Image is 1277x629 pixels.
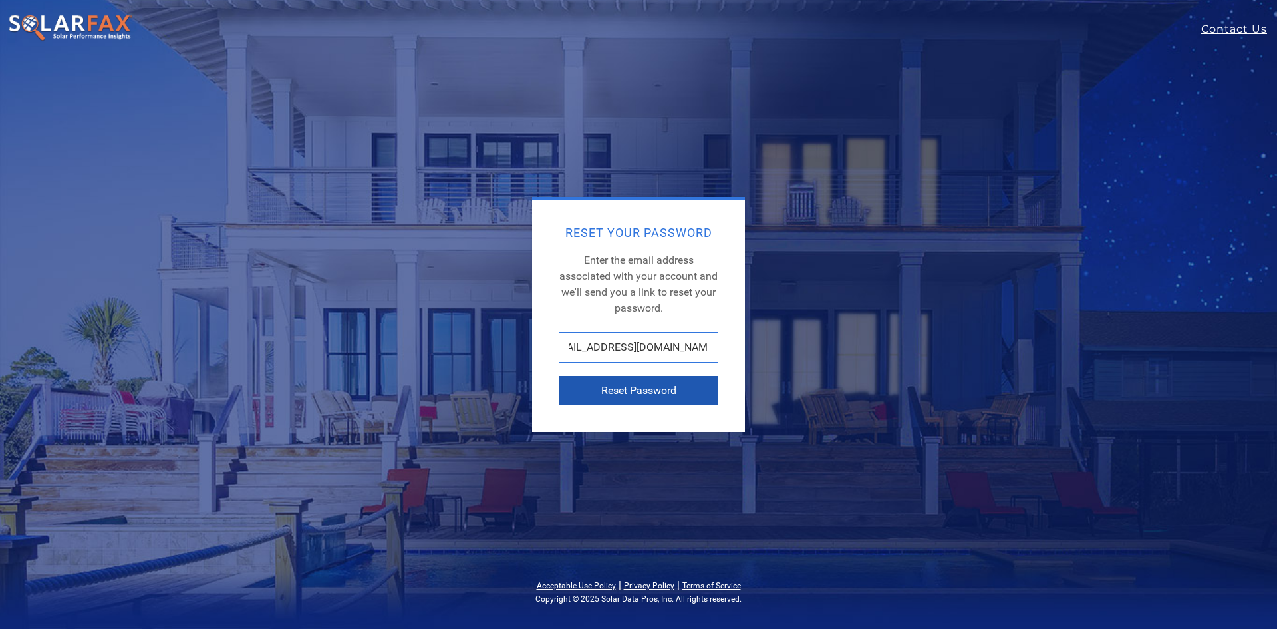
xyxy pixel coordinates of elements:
[682,581,741,590] a: Terms of Service
[559,254,718,314] span: Enter the email address associated with your account and we'll send you a link to reset your pass...
[619,578,621,591] span: |
[677,578,680,591] span: |
[559,332,718,363] input: johndoe@example.com
[624,581,674,590] a: Privacy Policy
[559,227,718,239] h2: Reset Your Password
[8,14,133,42] img: SolarFax
[537,581,616,590] a: Acceptable Use Policy
[559,376,718,405] button: Reset Password
[1201,21,1277,37] a: Contact Us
